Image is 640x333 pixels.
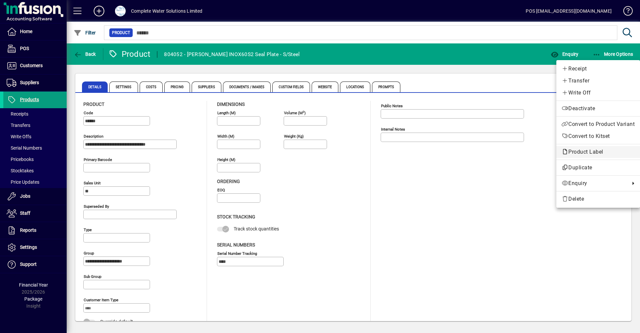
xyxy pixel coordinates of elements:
[562,89,635,97] span: Write Off
[562,77,635,85] span: Transfer
[562,132,635,140] span: Convert to Kitset
[562,179,627,187] span: Enquiry
[562,164,635,172] span: Duplicate
[562,105,635,113] span: Deactivate
[562,149,607,155] span: Product Label
[562,120,635,128] span: Convert to Product Variant
[562,65,635,73] span: Receipt
[562,195,635,203] span: Delete
[556,103,640,115] button: Deactivate product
